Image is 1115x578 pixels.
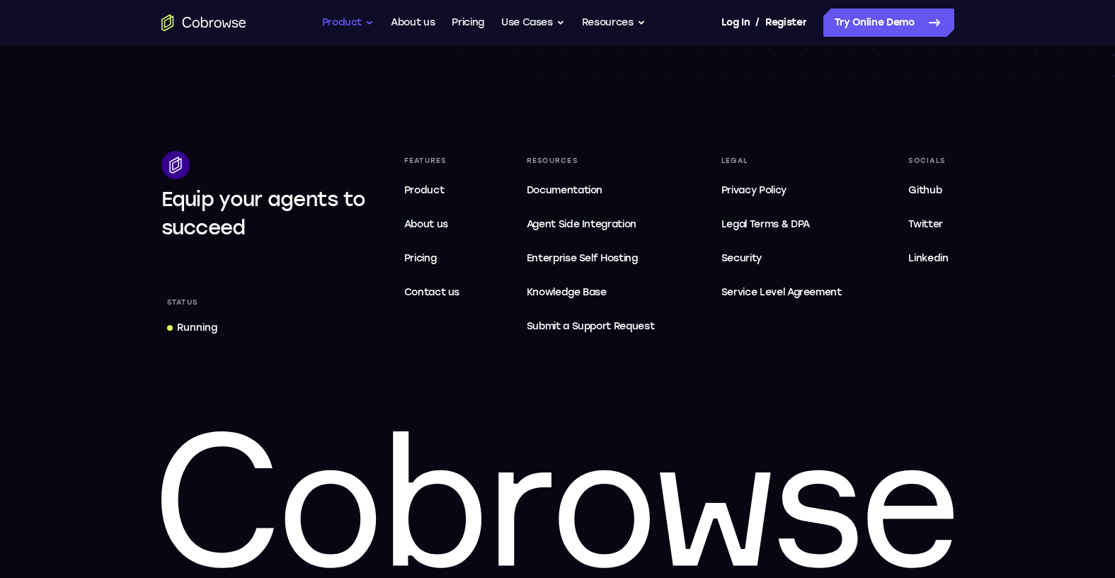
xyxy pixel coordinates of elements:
span: Agent Side Integration [527,216,655,233]
a: Github [903,176,954,205]
span: Service Level Agreement [721,284,842,301]
div: Status [161,293,204,312]
span: Submit a Support Request [527,318,655,335]
span: Documentation [527,184,602,196]
span: Equip your agents to succeed [161,187,366,239]
div: Running [177,321,217,335]
div: Features [399,151,466,171]
span: About us [404,218,448,230]
a: Linkedin [903,244,954,273]
a: Knowledge Base [521,278,661,307]
a: Contact us [399,278,466,307]
a: Security [716,244,847,273]
span: Enterprise Self Hosting [527,250,655,267]
span: Security [721,252,762,264]
a: Product [399,176,466,205]
span: Knowledge Base [527,286,607,298]
div: Socials [903,151,954,171]
button: Use Cases [501,8,565,37]
a: Running [161,315,223,341]
div: Resources [521,151,661,171]
a: Agent Side Integration [521,210,661,239]
a: Pricing [452,8,484,37]
a: Pricing [399,244,466,273]
span: Twitter [908,218,943,230]
span: Privacy Policy [721,184,787,196]
span: Github [908,184,942,196]
span: Product [404,184,445,196]
a: Service Level Agreement [716,278,847,307]
div: Legal [716,151,847,171]
span: / [755,14,760,31]
span: Contact us [404,286,460,298]
a: Submit a Support Request [521,312,661,341]
a: Documentation [521,176,661,205]
button: Product [322,8,374,37]
a: Legal Terms & DPA [716,210,847,239]
a: About us [391,8,435,37]
a: Enterprise Self Hosting [521,244,661,273]
a: About us [399,210,466,239]
a: Go to the home page [161,14,246,31]
a: Log In [721,8,750,37]
span: Pricing [404,252,437,264]
button: Resources [582,8,646,37]
a: Twitter [903,210,954,239]
a: Privacy Policy [716,176,847,205]
span: Linkedin [908,252,948,264]
a: Register [765,8,806,37]
a: Try Online Demo [823,8,954,37]
span: Legal Terms & DPA [721,218,810,230]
